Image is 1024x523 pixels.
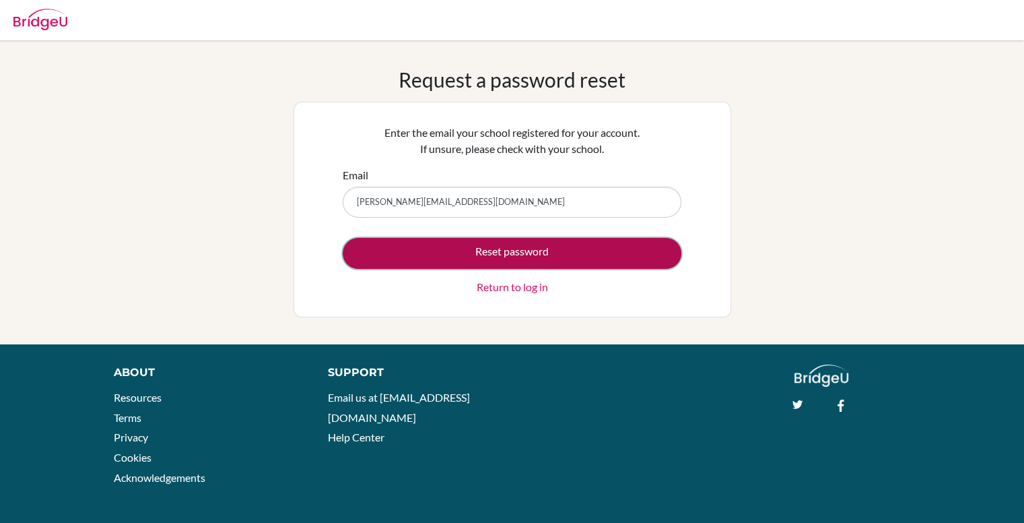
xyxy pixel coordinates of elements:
div: Support [328,365,498,381]
div: About [114,365,298,381]
a: Privacy [114,431,148,443]
a: Resources [114,391,162,404]
img: Bridge-U [13,9,67,30]
iframe: Intercom live chat [978,477,1011,510]
a: Return to log in [477,279,548,295]
h1: Request a password reset [399,67,625,92]
a: Acknowledgements [114,471,205,484]
a: Cookies [114,451,151,464]
img: logo_white@2x-f4f0deed5e89b7ecb1c2cc34c3e3d731f90f0f143d5ea2071677605dd97b5244.png [794,365,849,387]
a: Help Center [328,431,384,443]
label: Email [343,167,368,183]
a: Email us at [EMAIL_ADDRESS][DOMAIN_NAME] [328,391,470,424]
a: Terms [114,411,141,424]
button: Reset password [343,238,681,269]
p: Enter the email your school registered for your account. If unsure, please check with your school. [343,125,681,157]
